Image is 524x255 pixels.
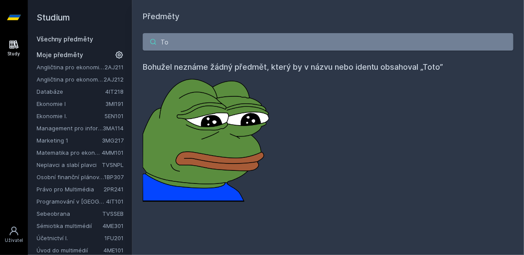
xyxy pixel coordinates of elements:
[8,51,20,57] div: Study
[37,35,93,43] a: Všechny předměty
[103,125,124,132] a: 3MA114
[5,237,23,244] div: Uživatel
[143,61,514,73] h4: Bohužel neznáme žádný předmět, který by v názvu nebo identu obsahoval „Toto”
[37,136,102,145] a: Marketing 1
[37,160,102,169] a: Neplavci a slabí plavci
[143,73,273,202] img: error_picture.png
[37,99,105,108] a: Ekonomie I
[37,234,104,242] a: Účetnictví I.
[37,87,105,96] a: Databáze
[103,222,124,229] a: 4ME301
[102,161,124,168] a: TVSNPL
[143,33,514,51] input: Název nebo ident předmětu…
[106,198,124,205] a: 4IT101
[102,137,124,144] a: 3MG217
[105,100,124,107] a: 3MI191
[37,209,102,218] a: Sebeobrana
[37,51,83,59] span: Moje předměty
[37,197,106,206] a: Programování v [GEOGRAPHIC_DATA]
[104,76,124,83] a: 2AJ212
[104,235,124,241] a: 1FU201
[105,88,124,95] a: 4IT218
[2,221,26,248] a: Uživatel
[104,186,124,193] a: 2PR241
[104,64,124,71] a: 2AJ211
[104,247,124,254] a: 4ME101
[37,221,103,230] a: Sémiotika multimédií
[37,173,104,181] a: Osobní finanční plánování
[104,112,124,119] a: 5EN101
[37,185,104,194] a: Právo pro Multimédia
[2,35,26,61] a: Study
[102,210,124,217] a: TVSSEB
[37,75,104,84] a: Angličtina pro ekonomická studia 2 (B2/C1)
[37,124,103,133] a: Management pro informatiky a statistiky
[104,173,124,180] a: 1BP307
[102,149,124,156] a: 4MM101
[37,63,104,71] a: Angličtina pro ekonomická studia 1 (B2/C1)
[37,148,102,157] a: Matematika pro ekonomy
[37,112,104,120] a: Ekonomie I.
[143,10,514,23] h1: Předměty
[37,246,104,255] a: Úvod do multimédií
